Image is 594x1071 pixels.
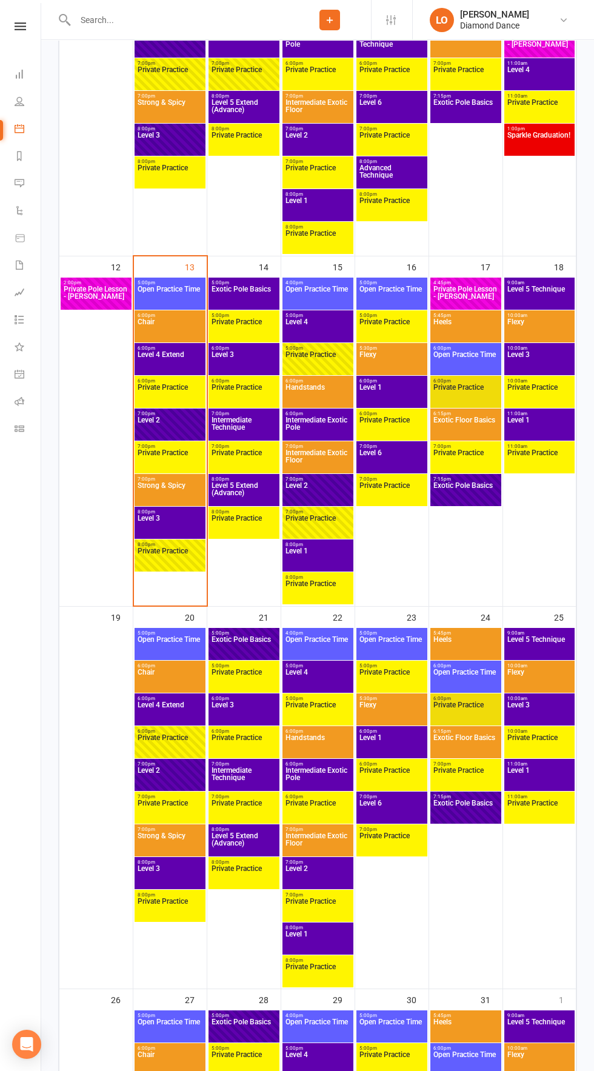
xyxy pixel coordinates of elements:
span: 7:00pm [137,61,203,66]
div: 20 [185,607,207,627]
span: 6:00pm [285,378,351,384]
div: 1 [559,989,576,1009]
span: 11:00am [507,761,572,767]
span: Private Practice [285,351,351,373]
span: Private Pole Lesson - [PERSON_NAME] [433,285,499,307]
div: 24 [481,607,502,627]
span: Level 2 [137,33,203,55]
span: 7:00pm [285,159,351,164]
span: Private Practice [285,963,351,985]
span: Level 2 [285,482,351,504]
span: Private Practice [359,832,425,854]
span: 10:00am [507,345,572,351]
span: 6:00pm [285,761,351,767]
span: Private Practice [359,66,425,88]
span: Private Practice [285,799,351,821]
span: Open Practice Time [285,285,351,307]
span: Exotic Pole Basics [211,636,277,658]
span: 11:00am [507,444,572,449]
div: 23 [407,607,429,627]
span: 10:00am [507,1046,572,1051]
a: Product Sales [15,225,42,253]
span: Chair [137,318,203,340]
span: Level 4 [285,318,351,340]
span: 10:00am [507,378,572,384]
span: 7:00pm [137,476,203,482]
span: Exotic Floor Basics [433,33,499,55]
span: 6:00pm [285,729,351,734]
span: 8:00pm [137,126,203,132]
span: Exotic Floor Basics [433,734,499,756]
span: Exotic Pole Basics [211,285,277,307]
span: 5:00pm [285,313,351,318]
span: 5:00pm [285,1046,351,1051]
span: 6:00pm [137,345,203,351]
span: 6:00pm [137,663,203,669]
span: 5:00pm [285,663,351,669]
span: 5:00pm [211,1046,277,1051]
span: 6:00pm [433,378,499,384]
div: 19 [111,607,133,627]
span: Level 4 Extend [137,701,203,723]
span: Private Practice [507,799,572,821]
span: 5:00pm [211,630,277,636]
div: 16 [407,256,429,276]
span: Heels [433,318,499,340]
span: 7:00pm [285,126,351,132]
span: 5:00pm [359,630,425,636]
span: 5:30pm [359,345,425,351]
span: 6:00pm [137,696,203,701]
span: 5:00pm [211,313,277,318]
span: Heels [433,636,499,658]
span: 8:00pm [211,509,277,515]
span: 4:00pm [285,280,351,285]
span: 6:00pm [433,1046,499,1051]
span: 5:00pm [211,280,277,285]
span: 7:00pm [211,411,277,416]
span: 7:00pm [285,827,351,832]
a: Reports [15,144,42,171]
span: Advanced Technique [359,164,425,186]
span: Intermediate Technique [211,416,277,438]
span: Open Practice Time [359,285,425,307]
span: Private Practice [211,669,277,690]
span: 5:45pm [433,1013,499,1018]
span: 5:00pm [359,1013,425,1018]
span: 8:00pm [137,542,203,547]
span: 7:00pm [359,476,425,482]
span: 5:00pm [359,663,425,669]
span: 6:15pm [433,411,499,416]
span: Private Practice [211,449,277,471]
span: Private Practice [359,767,425,789]
span: 6:00pm [285,794,351,799]
span: Exotic Pole Basics [433,482,499,504]
span: Flexy [359,351,425,373]
span: Private Practice [285,164,351,186]
a: Calendar [15,116,42,144]
div: 14 [259,256,281,276]
span: 8:00pm [211,827,277,832]
div: 31 [481,989,502,1009]
span: 7:00pm [137,411,203,416]
span: 5:00pm [137,630,203,636]
span: 10:00am [507,696,572,701]
span: Private Practice [285,66,351,88]
span: 4:00pm [285,630,351,636]
span: Intermediate Exotic Pole [285,416,351,438]
span: Open Practice Time [137,285,203,307]
span: Level 1 [285,197,351,219]
span: Private Practice [507,734,572,756]
span: Open Practice Time [433,351,499,373]
span: Level 3 [137,865,203,887]
span: 7:00pm [433,61,499,66]
span: 7:00pm [359,126,425,132]
span: Level 2 [285,865,351,887]
div: 17 [481,256,502,276]
span: 11:00am [507,411,572,416]
span: Intermediate Exotic Floor [285,449,351,471]
span: 8:00pm [137,509,203,515]
span: 10:00am [507,729,572,734]
span: Intermediate Technique [211,767,277,789]
span: Private Practice [507,384,572,405]
span: Intermediate Exotic Pole [285,767,351,789]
